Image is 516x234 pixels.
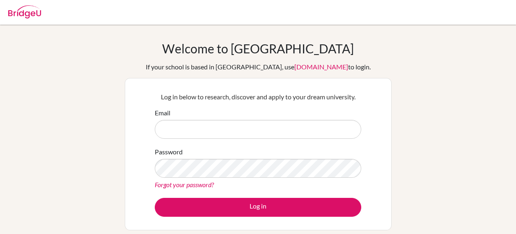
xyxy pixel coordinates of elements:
a: Forgot your password? [155,181,214,188]
button: Log in [155,198,361,217]
label: Email [155,108,170,118]
div: If your school is based in [GEOGRAPHIC_DATA], use to login. [146,62,371,72]
label: Password [155,147,183,157]
img: Bridge-U [8,5,41,18]
p: Log in below to research, discover and apply to your dream university. [155,92,361,102]
h1: Welcome to [GEOGRAPHIC_DATA] [162,41,354,56]
a: [DOMAIN_NAME] [294,63,348,71]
